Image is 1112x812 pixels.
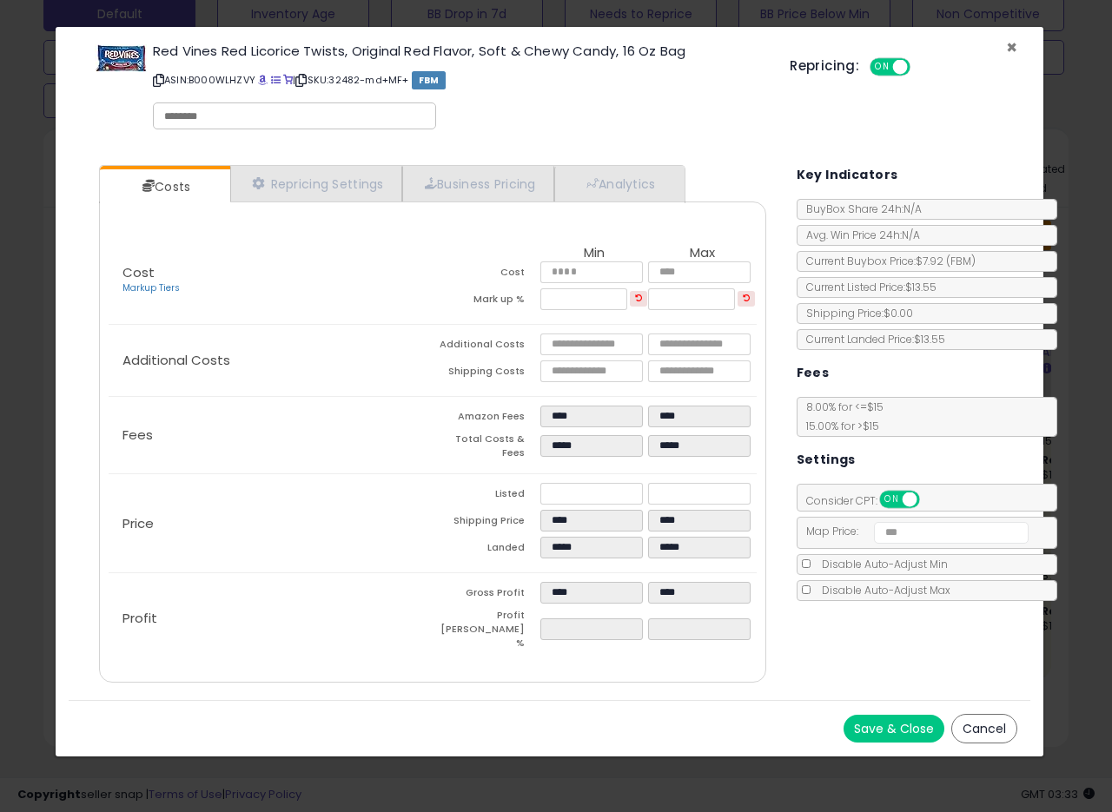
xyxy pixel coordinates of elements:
[798,332,945,347] span: Current Landed Price: $13.55
[433,432,540,465] td: Total Costs & Fees
[798,280,937,294] span: Current Listed Price: $13.55
[798,399,884,433] span: 8.00 % for <= $15
[813,583,950,597] span: Disable Auto-Adjust Max
[798,419,879,433] span: 15.00 % for > $15
[258,73,268,87] a: BuyBox page
[433,510,540,537] td: Shipping Price
[433,582,540,609] td: Gross Profit
[798,254,976,268] span: Current Buybox Price:
[153,44,764,57] h3: Red Vines Red Licorice Twists, Original Red Flavor, Soft & Chewy Candy, 16 Oz Bag
[946,254,976,268] span: ( FBM )
[797,449,856,471] h5: Settings
[109,353,433,367] p: Additional Costs
[109,266,433,295] p: Cost
[109,517,433,531] p: Price
[1006,35,1017,60] span: ×
[648,246,756,261] th: Max
[790,59,859,73] h5: Repricing:
[813,557,948,571] span: Disable Auto-Adjust Min
[844,715,944,743] button: Save & Close
[917,492,944,507] span: OFF
[797,362,830,384] h5: Fees
[109,611,433,625] p: Profit
[100,169,228,204] a: Costs
[554,166,683,201] a: Analytics
[271,73,281,87] a: All offer listings
[95,44,147,72] img: 51JzWM8uZOL._SL60_.jpg
[433,288,540,315] td: Mark up %
[798,493,943,508] span: Consider CPT:
[153,66,764,94] p: ASIN: B000WLHZVY | SKU: 32482-md+MF+
[433,333,540,360] td: Additional Costs
[798,228,920,242] span: Avg. Win Price 24h: N/A
[951,714,1017,743] button: Cancel
[798,524,1029,538] span: Map Price:
[871,60,893,75] span: ON
[881,492,903,507] span: ON
[916,254,976,268] span: $7.92
[122,281,180,294] a: Markup Tiers
[433,406,540,432] td: Amazon Fees
[433,360,540,387] td: Shipping Costs
[798,306,913,320] span: Shipping Price: $0.00
[412,71,447,89] span: FBM
[797,164,898,186] h5: Key Indicators
[433,537,540,564] td: Landed
[230,166,402,201] a: Repricing Settings
[798,201,922,216] span: BuyBox Share 24h: N/A
[540,246,648,261] th: Min
[433,261,540,288] td: Cost
[402,166,554,201] a: Business Pricing
[283,73,293,87] a: Your listing only
[433,483,540,510] td: Listed
[109,428,433,442] p: Fees
[433,609,540,655] td: Profit [PERSON_NAME] %
[908,60,936,75] span: OFF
